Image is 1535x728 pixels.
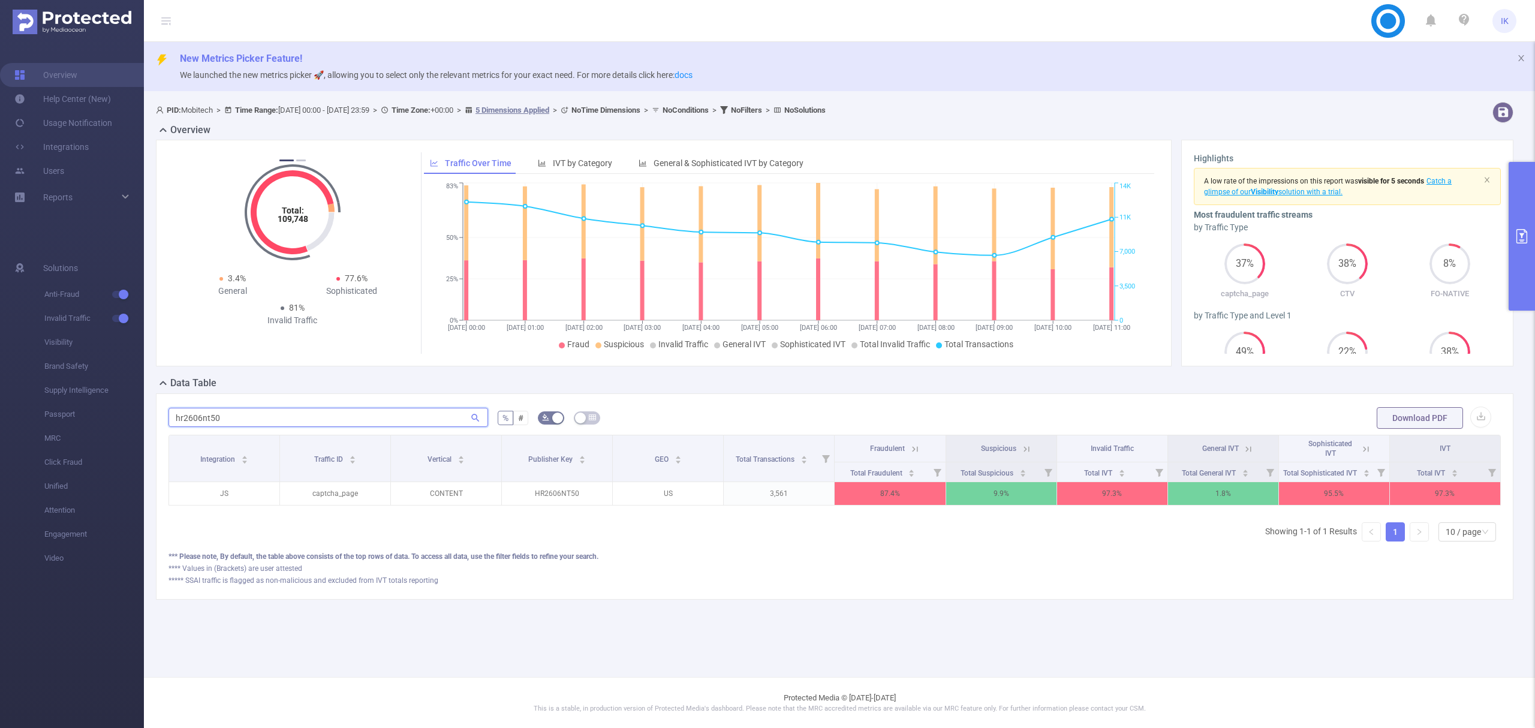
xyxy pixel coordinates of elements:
[44,450,144,474] span: Click Fraud
[14,63,77,87] a: Overview
[156,106,167,114] i: icon: user
[860,339,930,349] span: Total Invalid Traffic
[1182,469,1238,477] span: Total General IVT
[1363,468,1370,475] div: Sort
[233,314,352,327] div: Invalid Traffic
[624,324,661,332] tspan: [DATE] 03:00
[850,469,904,477] span: Total Fraudulent
[682,324,720,332] tspan: [DATE] 04:00
[458,459,465,462] i: icon: caret-down
[655,455,670,464] span: GEO
[1390,482,1500,505] p: 97.3%
[44,282,144,306] span: Anti-Fraud
[589,414,596,421] i: icon: table
[1194,210,1313,219] b: Most fraudulent traffic streams
[731,106,762,115] b: No Filters
[1279,482,1389,505] p: 95.5%
[1373,462,1389,482] i: Filter menu
[736,455,796,464] span: Total Transactions
[296,160,306,161] button: 2
[458,454,465,458] i: icon: caret-up
[549,106,561,115] span: >
[1398,288,1501,300] p: FO-NATIVE
[369,106,381,115] span: >
[1194,288,1296,300] p: captcha_page
[43,192,73,202] span: Reports
[639,159,647,167] i: icon: bar-chart
[167,106,181,115] b: PID:
[675,459,681,462] i: icon: caret-down
[518,413,523,423] span: #
[1368,528,1375,536] i: icon: left
[908,468,915,471] i: icon: caret-up
[1265,522,1357,542] li: Showing 1-1 of 1 Results
[1118,472,1125,476] i: icon: caret-down
[174,704,1505,714] p: This is a stable, in production version of Protected Media's dashboard. Please note that the MRC ...
[281,206,303,215] tspan: Total:
[1296,288,1399,300] p: CTV
[391,482,501,505] p: CONTENT
[1386,523,1404,541] a: 1
[446,234,458,242] tspan: 50%
[741,324,778,332] tspan: [DATE] 05:00
[1168,482,1278,505] p: 1.8%
[168,551,1501,562] div: *** Please note, By default, the table above consists of the top rows of data. To access all data...
[724,482,834,505] p: 3,561
[817,435,834,482] i: Filter menu
[579,454,586,458] i: icon: caret-up
[1501,9,1509,33] span: IK
[709,106,720,115] span: >
[654,158,803,168] span: General & Sophisticated IVT by Category
[1417,469,1447,477] span: Total IVT
[1151,462,1167,482] i: Filter menu
[1242,472,1249,476] i: icon: caret-down
[571,106,640,115] b: No Time Dimensions
[293,285,412,297] div: Sophisticated
[1119,282,1135,290] tspan: 3,500
[314,455,345,464] span: Traffic ID
[976,324,1013,332] tspan: [DATE] 09:00
[1091,444,1134,453] span: Invalid Traffic
[44,330,144,354] span: Visibility
[1451,468,1458,475] div: Sort
[168,563,1501,574] div: **** Values in (Brackets) are user attested
[392,106,431,115] b: Time Zone:
[445,158,511,168] span: Traffic Over Time
[1483,462,1500,482] i: Filter menu
[1363,472,1370,476] i: icon: caret-down
[528,455,574,464] span: Publisher Key
[44,378,144,402] span: Supply Intelligence
[168,575,1501,586] div: ***** SSAI traffic is flagged as non-malicious and excluded from IVT totals reporting
[170,123,210,137] h2: Overview
[908,468,915,475] div: Sort
[1118,468,1125,471] i: icon: caret-up
[228,273,246,283] span: 3.4%
[200,455,237,464] span: Integration
[1118,468,1125,475] div: Sort
[1194,309,1501,322] div: by Traffic Type and Level 1
[1242,468,1249,475] div: Sort
[43,185,73,209] a: Reports
[1283,469,1359,477] span: Total Sophisticated IVT
[1262,462,1278,482] i: Filter menu
[870,444,905,453] span: Fraudulent
[169,482,279,505] p: JS
[663,106,709,115] b: No Conditions
[1204,177,1343,185] span: A low rate of the impressions on this report
[44,306,144,330] span: Invalid Traffic
[762,106,773,115] span: >
[1202,444,1239,453] span: General IVT
[1429,259,1470,269] span: 8%
[800,454,808,461] div: Sort
[180,70,693,80] span: We launched the new metrics picker 🚀, allowing you to select only the relevant metrics for your e...
[1327,259,1368,269] span: 38%
[723,339,766,349] span: General IVT
[1429,347,1470,357] span: 38%
[1034,324,1072,332] tspan: [DATE] 10:00
[44,474,144,498] span: Unified
[675,70,693,80] a: docs
[1327,347,1368,357] span: 22%
[44,402,144,426] span: Passport
[1084,469,1114,477] span: Total IVT
[929,462,946,482] i: Filter menu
